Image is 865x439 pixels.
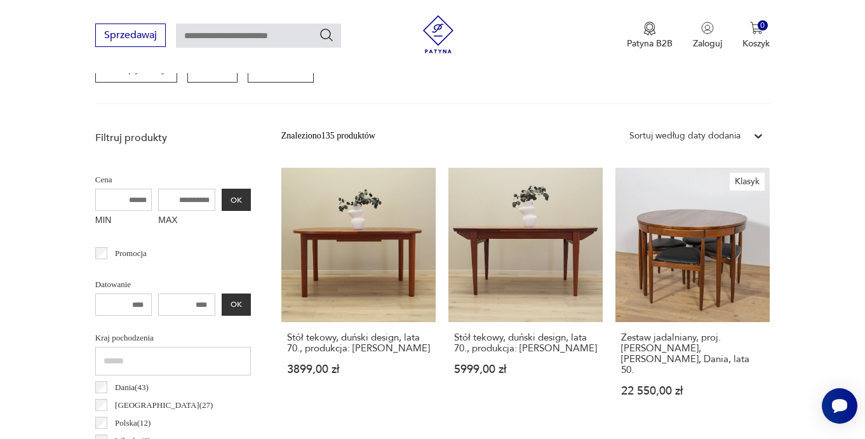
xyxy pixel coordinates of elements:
p: Dania ( 43 ) [115,381,149,395]
p: 22 550,00 zł [621,386,764,396]
button: Sprzedawaj [95,24,166,47]
button: OK [222,294,251,316]
p: Koszyk [742,37,770,50]
button: Szukaj [319,27,334,43]
a: Stół tekowy, duński design, lata 70., produkcja: Farstrup MøblerStół tekowy, duński design, lata ... [281,168,436,421]
p: 3899,00 zł [287,364,430,375]
p: Cena [95,173,251,187]
p: [GEOGRAPHIC_DATA] ( 27 ) [115,398,213,412]
img: Ikona koszyka [750,22,763,34]
img: Ikonka użytkownika [701,22,714,34]
div: Sortuj według daty dodania [629,129,741,143]
p: Promocja [115,247,147,260]
p: Zaloguj [693,37,722,50]
div: 0 [758,20,768,31]
button: 0Koszyk [742,22,770,50]
h3: Stół tekowy, duński design, lata 70., produkcja: [PERSON_NAME] [287,332,430,354]
button: Zaloguj [693,22,722,50]
div: Znaleziono 135 produktów [281,129,375,143]
label: MAX [158,211,215,231]
a: Ikona medaluPatyna B2B [627,22,673,50]
label: MIN [95,211,152,231]
a: Stół tekowy, duński design, lata 70., produkcja: DaniaStół tekowy, duński design, lata 70., produ... [448,168,603,421]
h3: Stół tekowy, duński design, lata 70., produkcja: [PERSON_NAME] [454,332,597,354]
p: Filtruj produkty [95,131,251,145]
a: KlasykZestaw jadalniany, proj. H. Olsen, Frem Røjle, Dania, lata 50.Zestaw jadalniany, proj. [PER... [615,168,770,421]
p: Patyna B2B [627,37,673,50]
img: Ikona medalu [643,22,656,36]
a: Sprzedawaj [95,32,166,41]
p: 5999,00 zł [454,364,597,375]
h3: Zestaw jadalniany, proj. [PERSON_NAME], [PERSON_NAME], Dania, lata 50. [621,332,764,375]
p: Polska ( 12 ) [115,416,151,430]
iframe: Smartsupp widget button [822,388,857,424]
p: Datowanie [95,278,251,292]
button: Patyna B2B [627,22,673,50]
p: Kraj pochodzenia [95,331,251,345]
img: Patyna - sklep z meblami i dekoracjami vintage [419,15,457,53]
button: OK [222,189,251,211]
